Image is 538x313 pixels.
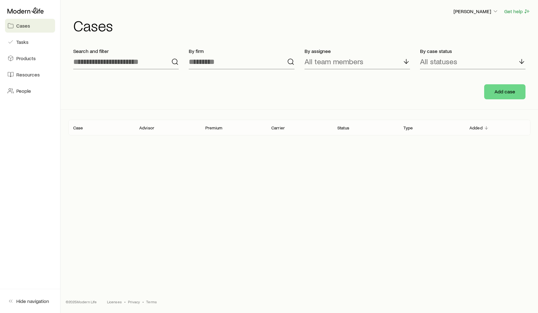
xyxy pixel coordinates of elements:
[128,299,140,304] a: Privacy
[5,19,55,33] a: Cases
[305,48,410,54] p: By assignee
[453,8,499,15] button: [PERSON_NAME]
[5,35,55,49] a: Tasks
[5,51,55,65] a: Products
[142,299,144,304] span: •
[453,8,499,14] p: [PERSON_NAME]
[68,120,530,135] div: Client cases
[139,125,154,130] p: Advisor
[5,294,55,308] button: Hide navigation
[5,84,55,98] a: People
[124,299,126,304] span: •
[16,88,31,94] span: People
[420,48,525,54] p: By case status
[469,125,483,130] p: Added
[189,48,294,54] p: By firm
[73,125,83,130] p: Case
[16,55,36,61] span: Products
[16,298,49,304] span: Hide navigation
[146,299,157,304] a: Terms
[73,48,179,54] p: Search and filter
[271,125,285,130] p: Carrier
[16,39,28,45] span: Tasks
[16,23,30,29] span: Cases
[403,125,413,130] p: Type
[305,57,363,66] p: All team members
[484,84,525,99] button: Add case
[16,71,40,78] span: Resources
[337,125,349,130] p: Status
[205,125,222,130] p: Premium
[73,18,530,33] h1: Cases
[420,57,457,66] p: All statuses
[66,299,97,304] p: © 2025 Modern Life
[5,68,55,81] a: Resources
[107,299,122,304] a: Licenses
[504,8,530,15] button: Get help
